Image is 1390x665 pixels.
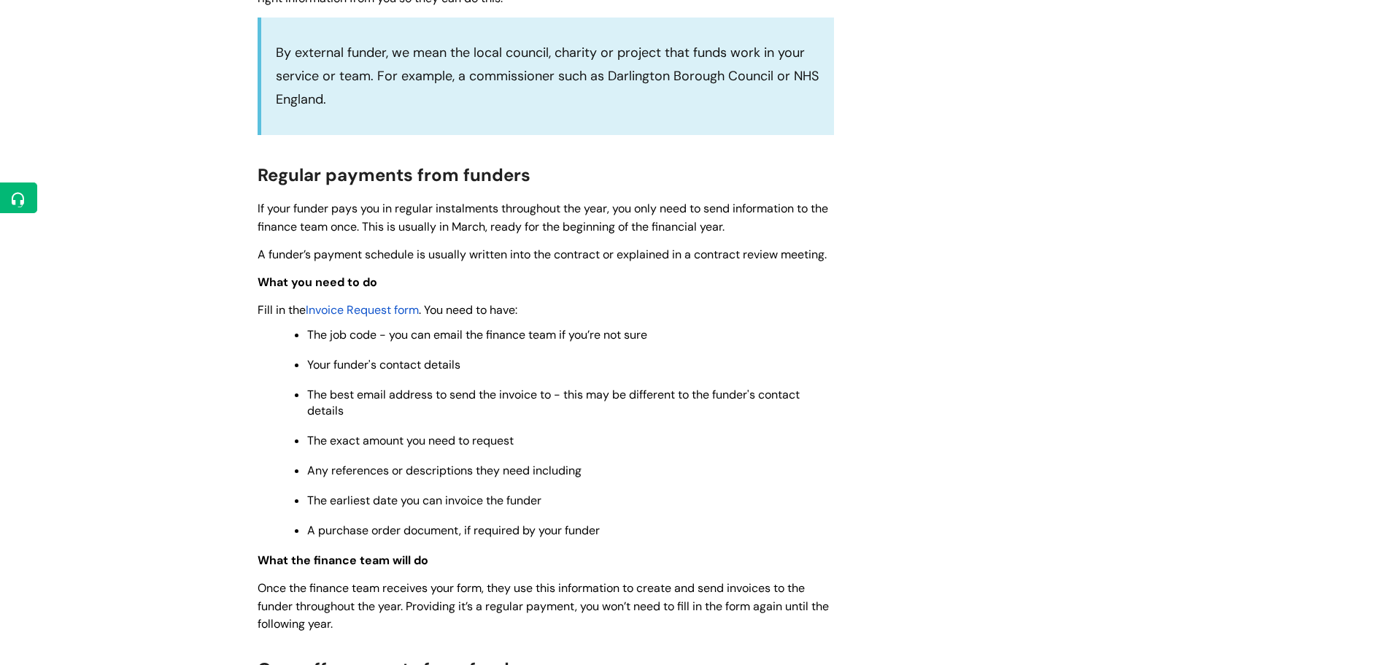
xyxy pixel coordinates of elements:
[307,433,514,448] span: The exact amount you need to request
[258,274,377,290] span: What you need to do
[306,301,419,318] a: Invoice Request form
[307,387,800,418] span: The best email address to send the invoice to - this may be different to the funder's contact det...
[258,247,827,262] span: A funder’s payment schedule is usually written into the contract or explained in a contract revie...
[258,553,428,568] span: What the finance team will do
[258,302,306,318] span: Fill in the
[258,201,828,234] span: If your funder pays you in regular instalments throughout the year, you only need to send informa...
[307,523,600,538] span: A purchase order document, if required by your funder
[258,164,530,186] span: Regular payments from funders
[307,357,460,372] span: Your funder's contact details
[276,41,819,112] p: By external funder, we mean the local council, charity or project that funds work in your service...
[307,327,647,342] span: The job code - you can email the finance team if you’re not sure
[307,493,541,508] span: The earliest date you can invoice the funder
[419,302,517,318] span: . You need to have:
[258,580,829,632] span: Once the finance team receives your form, they use this information to create and send invoices t...
[306,302,419,318] span: Invoice Request form
[307,463,582,478] span: Any references or descriptions they need including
